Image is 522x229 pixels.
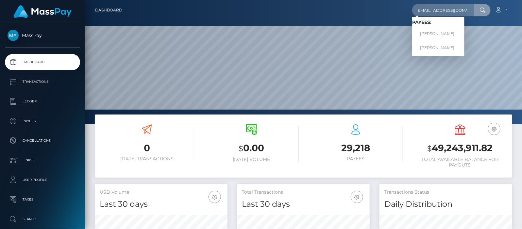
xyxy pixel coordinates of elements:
img: MassPay [8,30,19,41]
p: Taxes [8,195,77,204]
a: Transactions [5,74,80,90]
input: Search... [412,4,474,16]
h6: Payees [309,156,403,162]
p: Cancellations [8,136,77,146]
p: Ledger [8,97,77,106]
h6: [DATE] Volume [204,157,298,162]
a: Taxes [5,191,80,208]
a: Dashboard [5,54,80,70]
h5: USD Volume [100,189,223,196]
a: Ledger [5,93,80,110]
a: [PERSON_NAME] [412,28,464,40]
h3: 29,218 [309,142,403,154]
h6: Payees: [412,20,464,25]
h5: Total Transactions [242,189,365,196]
p: Transactions [8,77,77,87]
p: Links [8,155,77,165]
h3: 49,243,911.82 [413,142,507,155]
span: MassPay [5,32,80,38]
h6: [DATE] Transactions [100,156,194,162]
h3: 0.00 [204,142,298,155]
p: Search [8,214,77,224]
h5: Transactions Status [384,189,507,196]
h6: Total Available Balance for Payouts [413,157,507,168]
p: User Profile [8,175,77,185]
img: MassPay Logo [13,5,72,18]
h4: Last 30 days [242,199,365,210]
a: Payees [5,113,80,129]
p: Dashboard [8,57,77,67]
a: Links [5,152,80,168]
small: $ [427,144,432,153]
h4: Last 30 days [100,199,223,210]
h4: Daily Distribution [384,199,507,210]
a: Dashboard [95,3,122,17]
a: User Profile [5,172,80,188]
small: $ [239,144,243,153]
p: Payees [8,116,77,126]
h3: 0 [100,142,194,154]
a: [PERSON_NAME] [412,42,464,54]
a: Search [5,211,80,227]
a: Cancellations [5,132,80,149]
